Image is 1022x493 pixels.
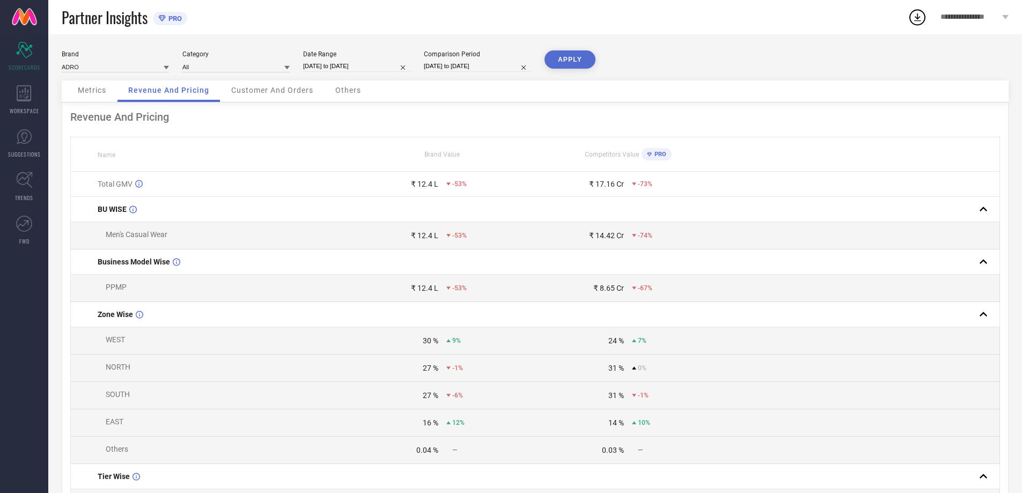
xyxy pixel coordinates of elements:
span: 12% [452,419,465,426]
span: Men's Casual Wear [106,230,167,239]
span: SUGGESTIONS [8,150,41,158]
div: 16 % [423,418,438,427]
span: PRO [166,14,182,23]
span: 9% [452,337,461,344]
span: SCORECARDS [9,63,40,71]
div: ₹ 14.42 Cr [589,231,624,240]
span: 0% [638,364,646,372]
div: 24 % [608,336,624,345]
div: ₹ 17.16 Cr [589,180,624,188]
div: Category [182,50,290,58]
span: — [638,446,643,454]
div: ₹ 12.4 L [411,284,438,292]
span: — [452,446,457,454]
div: 27 % [423,391,438,400]
span: Business Model Wise [98,257,170,266]
div: Open download list [908,8,927,27]
div: 31 % [608,391,624,400]
span: Brand Value [424,151,460,158]
span: Partner Insights [62,6,148,28]
div: 0.04 % [416,446,438,454]
span: Metrics [78,86,106,94]
button: APPLY [545,50,595,69]
span: EAST [106,417,123,426]
span: Competitors Value [585,151,639,158]
div: 0.03 % [602,446,624,454]
span: -53% [452,284,467,292]
div: ₹ 12.4 L [411,180,438,188]
span: -1% [452,364,463,372]
span: Customer And Orders [231,86,313,94]
span: Total GMV [98,180,133,188]
div: 27 % [423,364,438,372]
span: WORKSPACE [10,107,39,115]
span: 10% [638,419,650,426]
div: Date Range [303,50,410,58]
span: -6% [452,392,463,399]
span: 7% [638,337,646,344]
span: -67% [638,284,652,292]
span: PPMP [106,283,127,291]
input: Select comparison period [424,61,531,72]
span: -53% [452,232,467,239]
span: Tier Wise [98,472,130,481]
div: 30 % [423,336,438,345]
span: NORTH [106,363,130,371]
span: PRO [652,151,666,158]
div: Comparison Period [424,50,531,58]
div: 31 % [608,364,624,372]
span: SOUTH [106,390,130,399]
span: Name [98,151,115,159]
div: ₹ 12.4 L [411,231,438,240]
span: Zone Wise [98,310,133,319]
span: -74% [638,232,652,239]
span: -1% [638,392,649,399]
span: BU WISE [98,205,127,214]
input: Select date range [303,61,410,72]
div: 14 % [608,418,624,427]
span: WEST [106,335,125,344]
span: TRENDS [15,194,33,202]
span: FWD [19,237,30,245]
span: Others [106,445,128,453]
span: -73% [638,180,652,188]
span: -53% [452,180,467,188]
div: Revenue And Pricing [70,111,1000,123]
span: Others [335,86,361,94]
div: ₹ 8.65 Cr [593,284,624,292]
span: Revenue And Pricing [128,86,209,94]
div: Brand [62,50,169,58]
